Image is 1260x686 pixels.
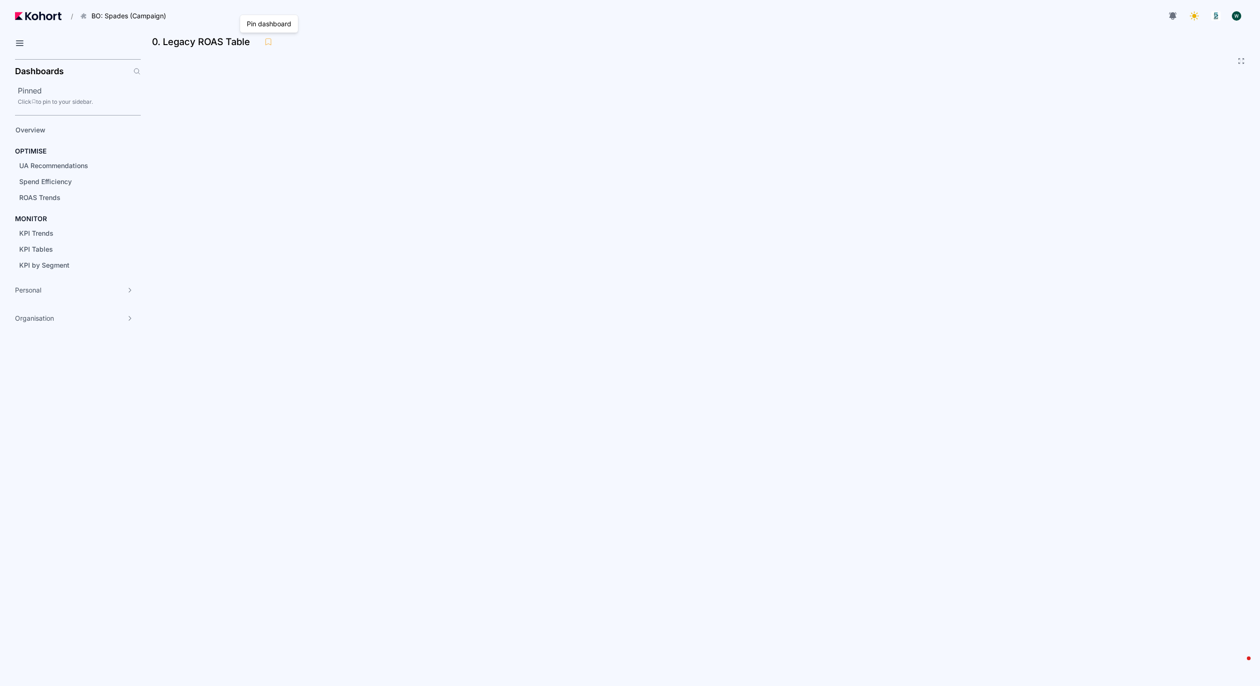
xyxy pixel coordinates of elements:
[91,11,166,21] span: BO: Spades (Campaign)
[1228,654,1251,677] iframe: Intercom live chat
[19,177,72,185] span: Spend Efficiency
[16,191,125,205] a: ROAS Trends
[16,242,125,256] a: KPI Tables
[1237,57,1245,65] button: Fullscreen
[19,193,61,201] span: ROAS Trends
[15,67,64,76] h2: Dashboards
[1211,11,1221,21] img: logo_logo_images_1_20240607072359498299_20240828135028712857.jpeg
[12,123,125,137] a: Overview
[16,175,125,189] a: Spend Efficiency
[18,98,141,106] div: Click to pin to your sidebar.
[63,11,73,21] span: /
[18,85,141,96] h2: Pinned
[19,162,88,170] span: UA Recommendations
[15,12,61,20] img: Kohort logo
[152,37,256,46] h3: 0. Legacy ROAS Table
[15,285,41,295] span: Personal
[15,146,46,156] h4: OPTIMISE
[16,226,125,240] a: KPI Trends
[19,261,69,269] span: KPI by Segment
[19,245,53,253] span: KPI Tables
[15,214,47,224] h4: MONITOR
[15,314,54,323] span: Organisation
[15,126,46,134] span: Overview
[16,159,125,173] a: UA Recommendations
[245,17,293,31] div: Pin dashboard
[19,229,53,237] span: KPI Trends
[16,258,125,272] a: KPI by Segment
[75,8,176,24] button: BO: Spades (Campaign)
